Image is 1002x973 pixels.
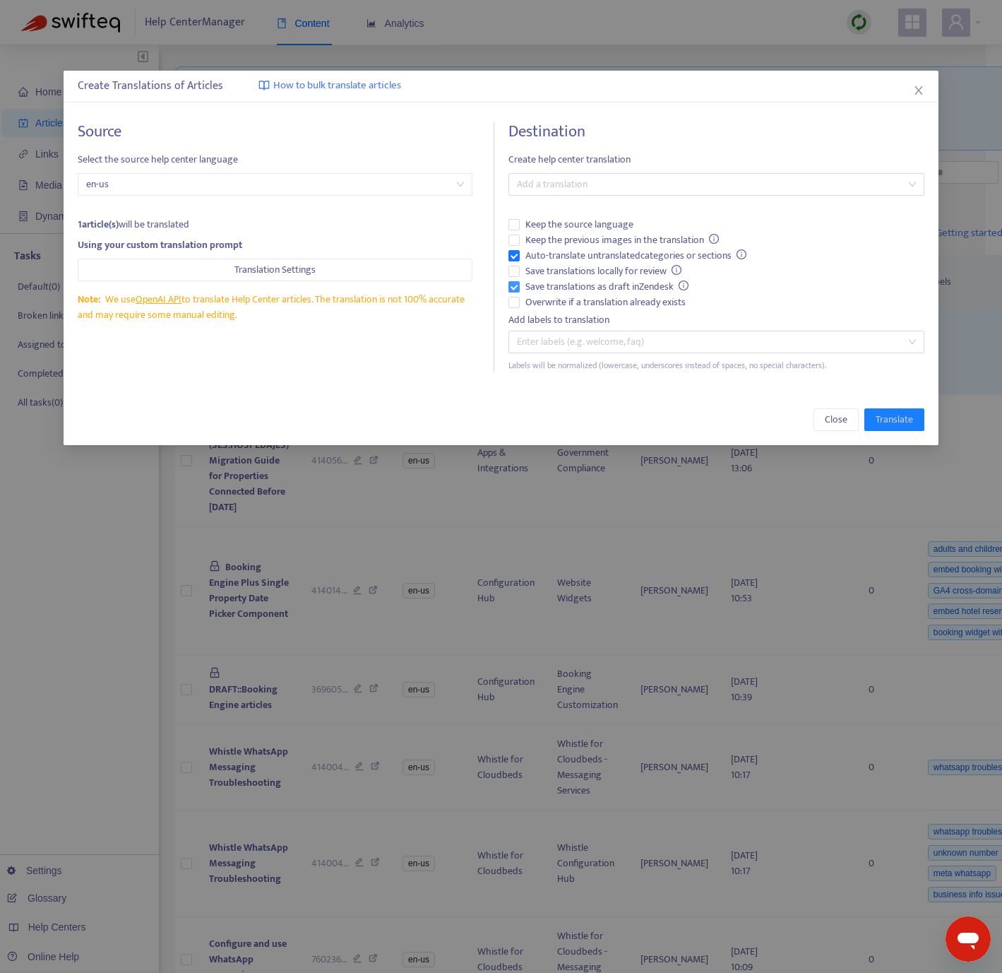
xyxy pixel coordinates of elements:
strong: 1 article(s) [78,216,119,232]
span: Keep the previous images in the translation [520,232,725,248]
img: image-link [258,80,270,91]
button: Translate [864,408,924,431]
span: Auto-translate untranslated categories or sections [520,248,753,264]
div: Create Translations of Articles [78,78,924,95]
a: OpenAI API [136,291,181,307]
h4: Destination [508,122,924,141]
button: Translation Settings [78,259,472,281]
div: We use to translate Help Center articles. The translation is not 100% accurate and may require so... [78,292,472,323]
h4: Source [78,122,472,141]
div: Labels will be normalized (lowercase, underscores instead of spaces, no special characters). [508,359,924,372]
span: Save translations as draft in Zendesk [520,279,695,295]
span: Translation Settings [234,262,316,278]
div: Add labels to translation [508,312,924,328]
span: Save translations locally for review [520,264,688,279]
span: How to bulk translate articles [273,78,401,94]
span: info-circle [709,234,719,244]
span: info-circle [736,249,746,259]
span: info-circle [672,265,681,275]
span: Close [825,412,847,427]
span: Create help center translation [508,152,924,167]
button: Close [813,408,859,431]
span: info-circle [679,281,688,290]
a: How to bulk translate articles [258,78,401,94]
iframe: Button to launch messaging window [946,916,991,962]
div: Using your custom translation prompt [78,237,472,253]
span: Note: [78,291,100,307]
span: close [913,85,924,96]
div: will be translated [78,217,472,232]
span: Select the source help center language [78,152,472,167]
span: Overwrite if a translation already exists [520,295,691,310]
span: Keep the source language [520,217,639,232]
span: en-us [86,174,464,195]
button: Close [911,83,926,98]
